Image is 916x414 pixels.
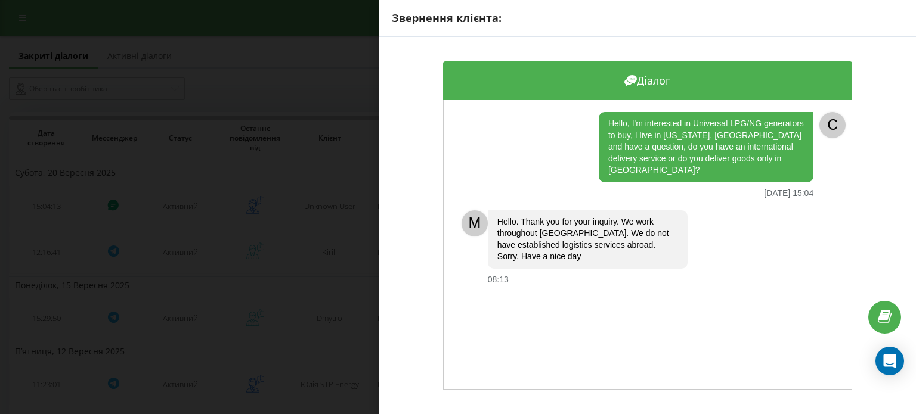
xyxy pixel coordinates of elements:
[764,188,813,198] div: [DATE] 15:04
[462,210,488,236] div: M
[819,112,846,138] div: C
[599,112,813,182] div: Hello, I'm interested in Universal LPG/NG generators to buy, I live in [US_STATE], [GEOGRAPHIC_DA...
[443,61,852,100] div: Діалог
[875,347,904,375] div: Open Intercom Messenger
[392,11,903,26] div: Звернення клієнта:
[488,210,688,269] div: Hello. Thank you for your inquiry. We work throughout [GEOGRAPHIC_DATA]. We do not have establish...
[488,275,509,285] div: 08:13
